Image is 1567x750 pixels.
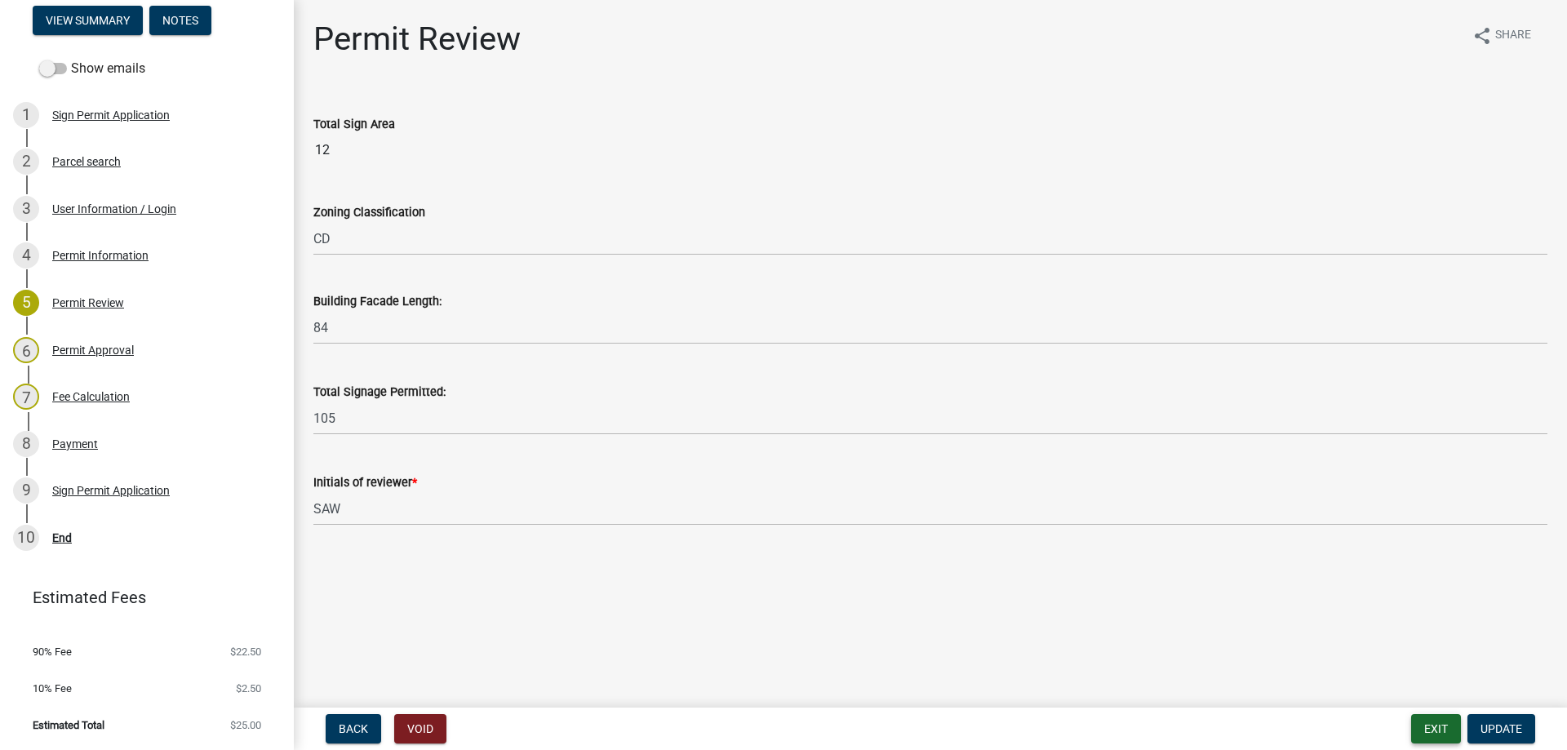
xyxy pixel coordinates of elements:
[313,387,446,398] label: Total Signage Permitted:
[149,15,211,28] wm-modal-confirm: Notes
[13,149,39,175] div: 2
[52,532,72,544] div: End
[52,391,130,402] div: Fee Calculation
[1480,722,1522,735] span: Update
[13,242,39,268] div: 4
[52,109,170,121] div: Sign Permit Application
[230,720,261,730] span: $25.00
[33,683,72,694] span: 10% Fee
[13,290,39,316] div: 5
[13,581,268,614] a: Estimated Fees
[313,119,395,131] label: Total Sign Area
[33,720,104,730] span: Estimated Total
[33,15,143,28] wm-modal-confirm: Summary
[230,646,261,657] span: $22.50
[13,525,39,551] div: 10
[13,477,39,504] div: 9
[52,250,149,261] div: Permit Information
[39,59,145,78] label: Show emails
[52,156,121,167] div: Parcel search
[313,477,417,489] label: Initials of reviewer
[52,344,134,356] div: Permit Approval
[236,683,261,694] span: $2.50
[13,102,39,128] div: 1
[52,297,124,308] div: Permit Review
[1459,20,1544,51] button: shareShare
[13,337,39,363] div: 6
[13,431,39,457] div: 8
[1467,714,1535,743] button: Update
[52,203,176,215] div: User Information / Login
[339,722,368,735] span: Back
[13,384,39,410] div: 7
[313,207,425,219] label: Zoning Classification
[13,196,39,222] div: 3
[33,6,143,35] button: View Summary
[1495,26,1531,46] span: Share
[33,646,72,657] span: 90% Fee
[313,296,442,308] label: Building Facade Length:
[394,714,446,743] button: Void
[1472,26,1492,46] i: share
[326,714,381,743] button: Back
[52,485,170,496] div: Sign Permit Application
[149,6,211,35] button: Notes
[52,438,98,450] div: Payment
[1411,714,1461,743] button: Exit
[313,20,521,59] h1: Permit Review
